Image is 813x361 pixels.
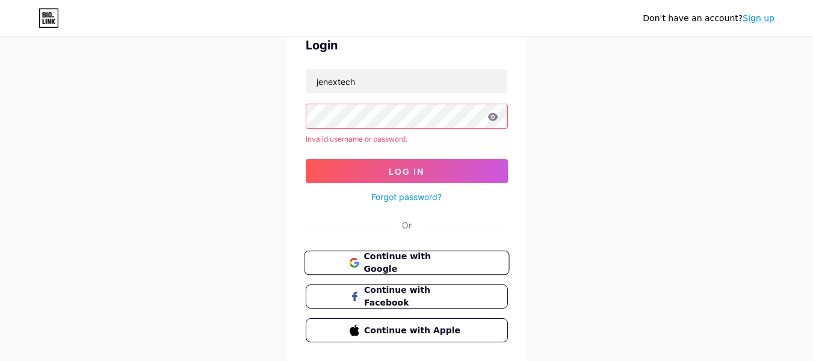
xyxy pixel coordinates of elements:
button: Log In [306,159,508,183]
a: Sign up [743,13,774,23]
a: Continue with Google [306,251,508,275]
span: Continue with Google [363,250,464,276]
span: Log In [389,166,424,177]
a: Forgot password? [371,190,442,203]
button: Continue with Facebook [306,284,508,309]
div: Or [402,219,412,231]
button: Continue with Google [304,251,509,275]
div: Invalid username or password. [306,134,508,145]
div: Don't have an account? [643,12,774,25]
div: Login [306,36,508,54]
input: Username [306,69,507,93]
span: Continue with Apple [364,324,463,337]
button: Continue with Apple [306,318,508,342]
span: Continue with Facebook [364,284,463,309]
